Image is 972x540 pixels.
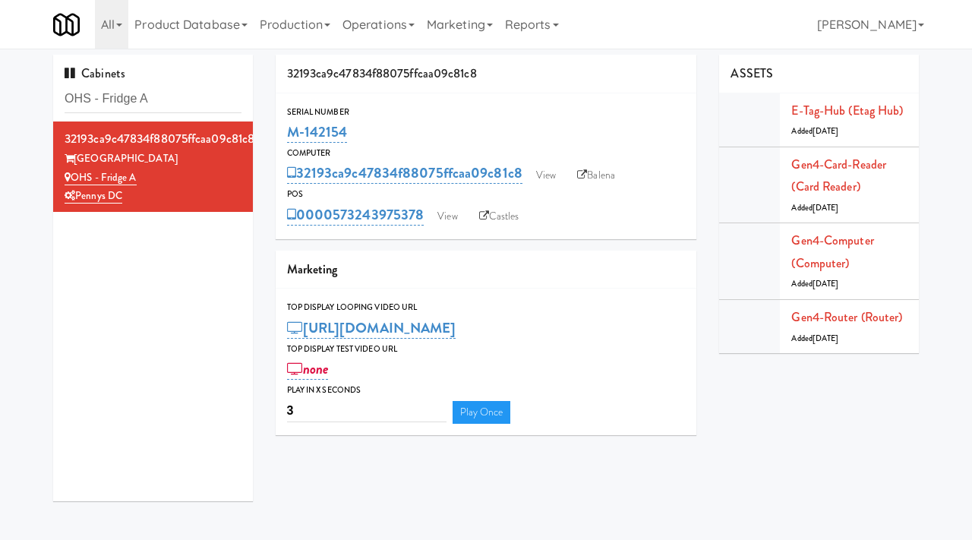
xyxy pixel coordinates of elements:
[731,65,773,82] span: ASSETS
[453,401,511,424] a: Play Once
[791,156,886,196] a: Gen4-card-reader (Card Reader)
[791,308,902,326] a: Gen4-router (Router)
[287,300,686,315] div: Top Display Looping Video Url
[529,164,563,187] a: View
[287,105,686,120] div: Serial Number
[430,205,465,228] a: View
[287,204,424,226] a: 0000573243975378
[813,125,839,137] span: [DATE]
[287,187,686,202] div: POS
[287,342,686,357] div: Top Display Test Video Url
[287,261,338,278] span: Marketing
[53,11,80,38] img: Micromart
[813,202,839,213] span: [DATE]
[472,205,527,228] a: Castles
[65,85,241,113] input: Search cabinets
[65,188,122,204] a: Pennys DC
[65,65,125,82] span: Cabinets
[287,163,522,184] a: 32193ca9c47834f88075ffcaa09c81c8
[53,122,253,212] li: 32193ca9c47834f88075ffcaa09c81c8[GEOGRAPHIC_DATA] OHS - Fridge APennys DC
[287,383,686,398] div: Play in X seconds
[65,150,241,169] div: [GEOGRAPHIC_DATA]
[791,102,903,119] a: E-tag-hub (Etag Hub)
[287,358,329,380] a: none
[791,333,838,344] span: Added
[791,202,838,213] span: Added
[287,146,686,161] div: Computer
[287,317,456,339] a: [URL][DOMAIN_NAME]
[791,278,838,289] span: Added
[287,122,348,143] a: M-142154
[813,278,839,289] span: [DATE]
[791,125,838,137] span: Added
[570,164,623,187] a: Balena
[276,55,697,93] div: 32193ca9c47834f88075ffcaa09c81c8
[65,170,137,185] a: OHS - Fridge A
[65,128,241,150] div: 32193ca9c47834f88075ffcaa09c81c8
[791,232,873,272] a: Gen4-computer (Computer)
[813,333,839,344] span: [DATE]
